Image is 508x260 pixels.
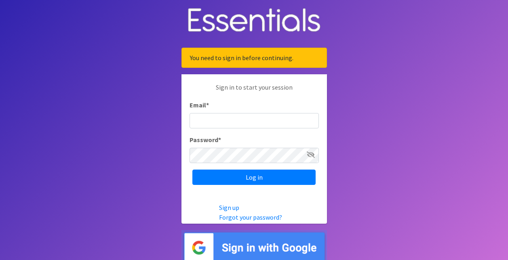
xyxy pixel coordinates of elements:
abbr: required [206,101,209,109]
input: Log in [192,170,316,185]
div: You need to sign in before continuing. [181,48,327,68]
a: Forgot your password? [219,213,282,221]
abbr: required [218,136,221,144]
a: Sign up [219,203,239,212]
label: Email [190,100,209,110]
p: Sign in to start your session [190,82,319,100]
label: Password [190,135,221,145]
